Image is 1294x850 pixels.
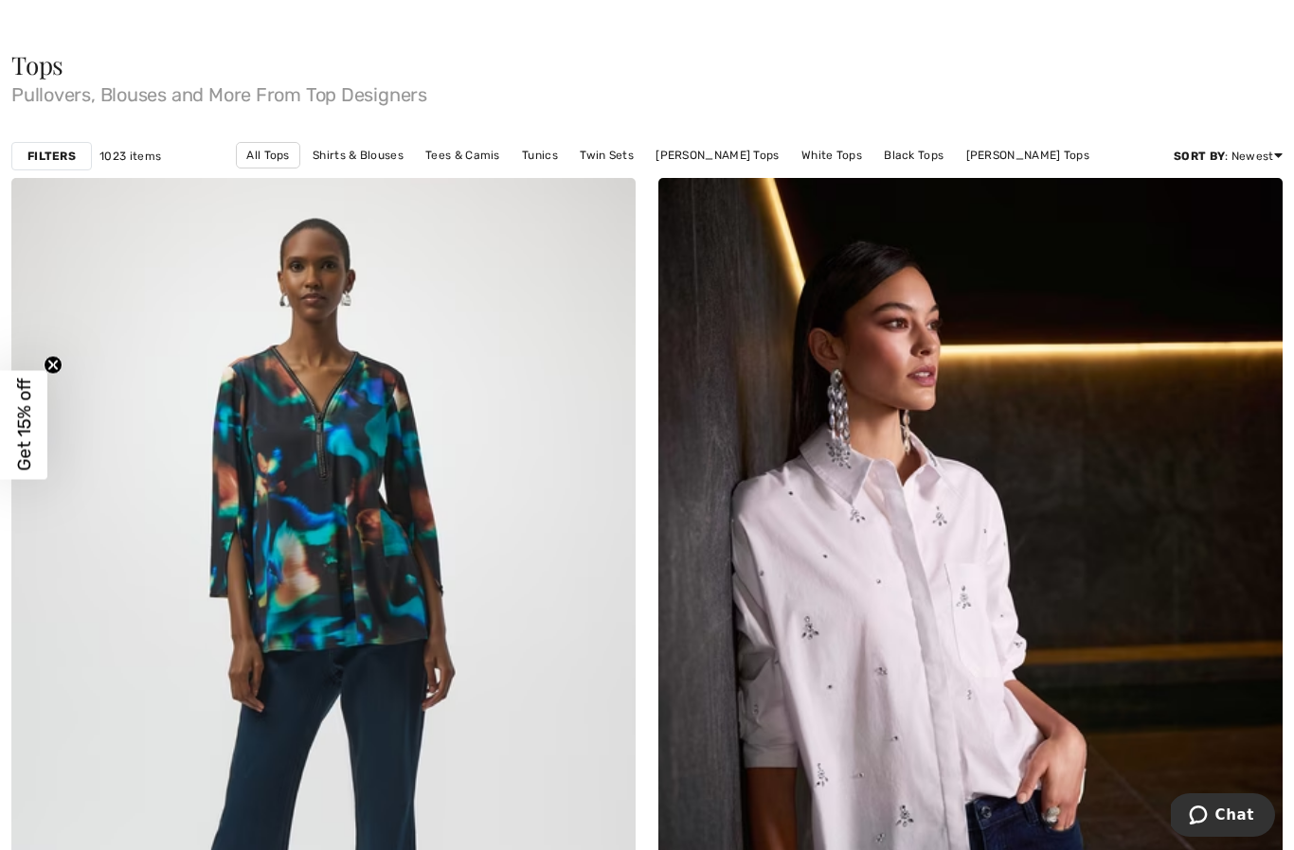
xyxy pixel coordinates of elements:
span: Pullovers, Blouses and More From Top Designers [11,78,1283,104]
a: [PERSON_NAME] Tops [646,143,788,168]
iframe: Opens a widget where you can chat to one of our agents [1171,793,1275,841]
strong: Sort By [1174,150,1225,163]
a: [PERSON_NAME] Tops [957,143,1099,168]
a: Tunics [512,143,567,168]
a: All Tops [236,142,299,168]
a: Black Tops [874,143,953,168]
strong: Filters [27,148,76,165]
span: Tops [11,48,63,81]
button: Close teaser [44,356,63,375]
a: White Tops [792,143,872,168]
span: 1023 items [99,148,161,165]
a: Tees & Camis [416,143,510,168]
span: Get 15% off [13,379,35,471]
a: Shirts & Blouses [303,143,413,168]
div: : Newest [1174,148,1283,165]
a: Twin Sets [570,143,643,168]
